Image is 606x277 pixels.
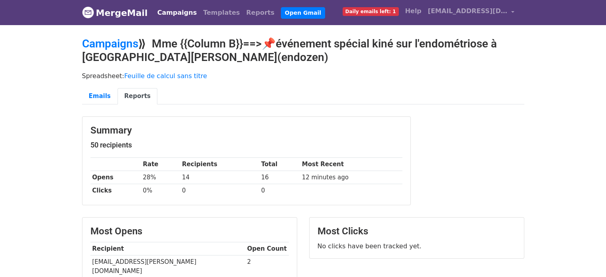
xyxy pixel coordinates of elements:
a: Daily emails left: 1 [339,3,402,19]
a: Campaigns [154,5,200,21]
a: Campaigns [82,37,138,50]
th: Open Count [245,242,289,255]
td: 14 [180,171,259,184]
td: 28% [141,171,180,184]
a: Templates [200,5,243,21]
td: 0 [259,184,300,197]
h2: ⟫ Mme {{Column B}}==>📌événement spécial kiné sur l'endométriose à [GEOGRAPHIC_DATA][PERSON_NAME](... [82,37,524,64]
h3: Summary [90,125,402,136]
span: [EMAIL_ADDRESS][DOMAIN_NAME] [428,6,508,16]
th: Recipient [90,242,245,255]
a: Emails [82,88,118,104]
a: Reports [243,5,278,21]
a: Feuille de calcul sans titre [124,72,207,80]
a: [EMAIL_ADDRESS][DOMAIN_NAME] [425,3,518,22]
th: Recipients [180,158,259,171]
span: Daily emails left: 1 [343,7,399,16]
a: Reports [118,88,157,104]
td: 0% [141,184,180,197]
p: Spreadsheet: [82,72,524,80]
td: 12 minutes ago [300,171,402,184]
th: Total [259,158,300,171]
h3: Most Clicks [318,226,516,237]
td: 0 [180,184,259,197]
h3: Most Opens [90,226,289,237]
a: MergeMail [82,4,148,21]
a: Help [402,3,425,19]
th: Most Recent [300,158,402,171]
th: Opens [90,171,141,184]
h5: 50 recipients [90,141,402,149]
img: MergeMail logo [82,6,94,18]
th: Rate [141,158,180,171]
p: No clicks have been tracked yet. [318,242,516,250]
td: 16 [259,171,300,184]
th: Clicks [90,184,141,197]
a: Open Gmail [281,7,325,19]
